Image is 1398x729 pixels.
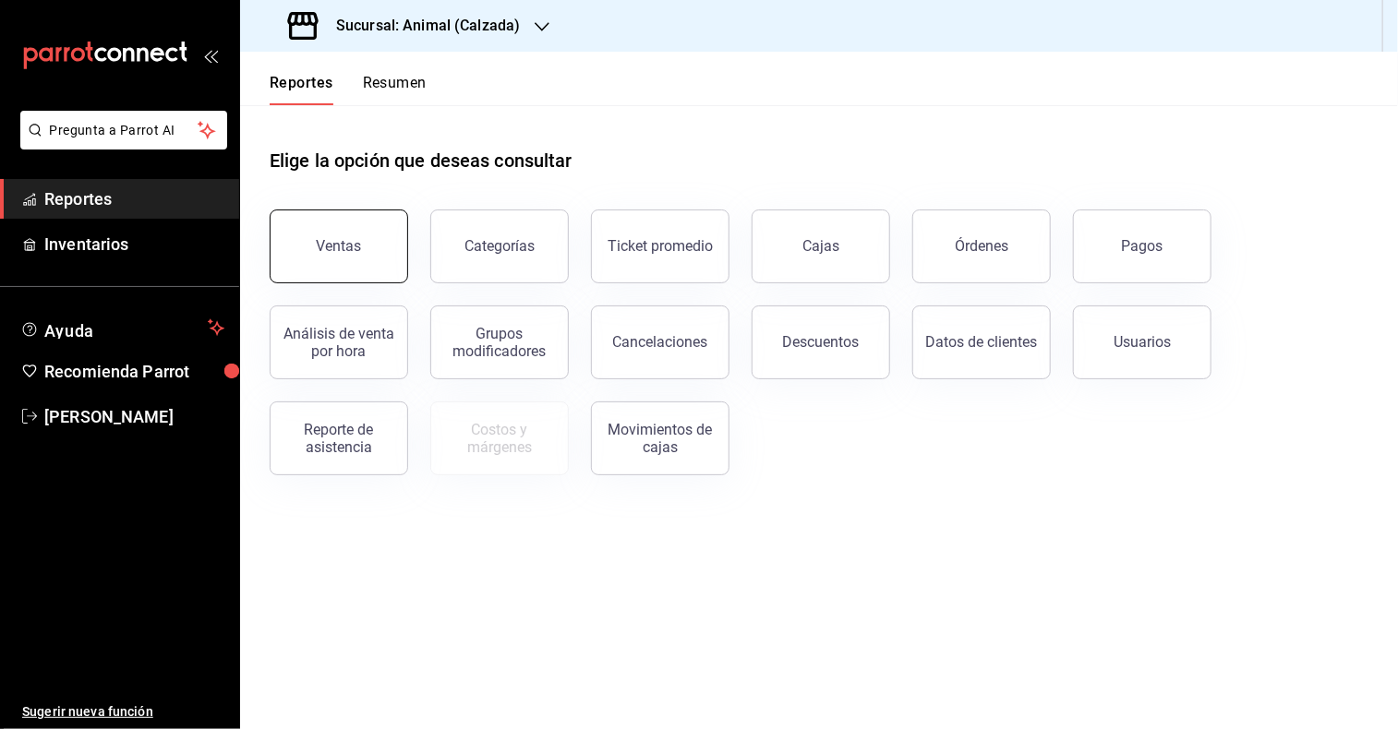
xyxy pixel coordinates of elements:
button: Descuentos [752,305,890,379]
div: Reporte de asistencia [282,421,396,456]
div: Usuarios [1114,333,1171,351]
button: Usuarios [1073,305,1211,379]
button: Grupos modificadores [430,305,569,379]
button: Cancelaciones [591,305,729,379]
div: Ticket promedio [608,237,713,255]
span: Recomienda Parrot [44,359,224,384]
span: Reportes [44,186,224,211]
button: Órdenes [912,209,1051,283]
span: Inventarios [44,232,224,257]
div: Ventas [317,237,362,255]
button: Ventas [270,209,408,283]
div: Descuentos [783,333,860,351]
button: Ticket promedio [591,209,729,283]
button: Reporte de asistencia [270,401,408,475]
span: [PERSON_NAME] [44,404,224,429]
button: Movimientos de cajas [591,401,729,475]
div: Datos de clientes [926,333,1038,351]
div: Categorías [464,237,535,255]
h1: Elige la opción que deseas consultar [270,147,572,174]
button: Pagos [1073,209,1211,283]
button: Análisis de venta por hora [270,305,408,379]
button: Cajas [752,209,890,283]
div: Análisis de venta por hora [282,325,396,360]
div: Órdenes [955,237,1008,255]
div: Costos y márgenes [442,421,557,456]
button: Pregunta a Parrot AI [20,111,227,149]
div: Pagos [1122,237,1163,255]
button: Categorías [430,209,569,283]
div: Cancelaciones [613,333,708,351]
div: Grupos modificadores [442,325,557,360]
h3: Sucursal: Animal (Calzada) [321,15,520,37]
button: Resumen [363,74,427,105]
div: Cajas [802,237,839,255]
span: Pregunta a Parrot AI [50,121,199,140]
a: Pregunta a Parrot AI [13,134,227,153]
button: Datos de clientes [912,305,1051,379]
button: open_drawer_menu [203,48,218,63]
span: Ayuda [44,317,200,339]
button: Reportes [270,74,333,105]
button: Contrata inventarios para ver este reporte [430,401,569,475]
div: navigation tabs [270,74,427,105]
div: Movimientos de cajas [603,421,717,456]
span: Sugerir nueva función [22,702,224,722]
